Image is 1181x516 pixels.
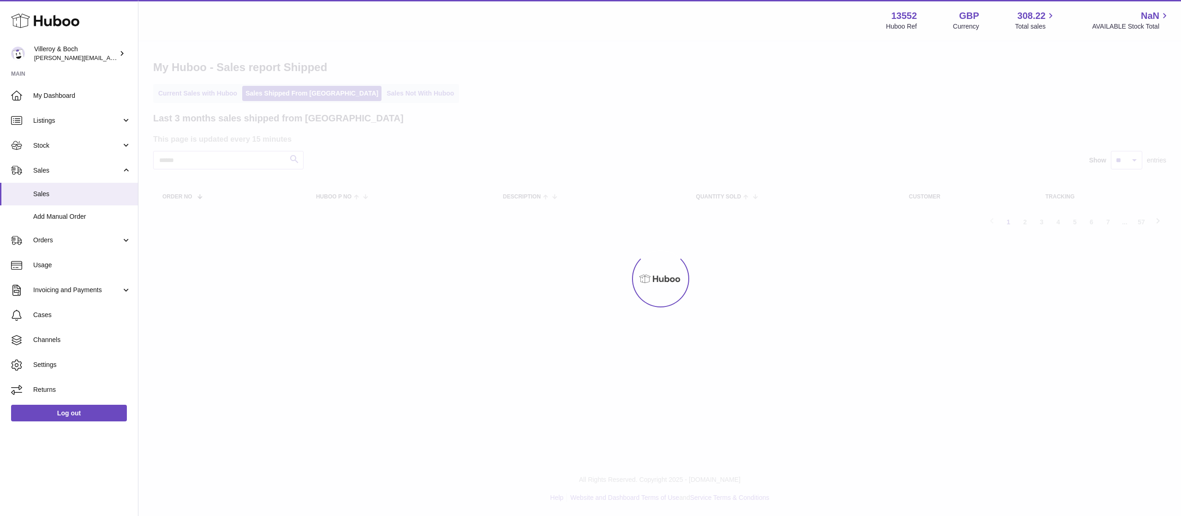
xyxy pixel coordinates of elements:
a: Log out [11,405,127,421]
span: Sales [33,166,121,175]
span: Listings [33,116,121,125]
span: AVAILABLE Stock Total [1092,22,1170,31]
span: Total sales [1015,22,1056,31]
span: 308.22 [1017,10,1045,22]
span: Orders [33,236,121,245]
div: Villeroy & Boch [34,45,117,62]
span: My Dashboard [33,91,131,100]
span: Settings [33,360,131,369]
span: [PERSON_NAME][EMAIL_ADDRESS][PERSON_NAME][DOMAIN_NAME] [34,54,234,61]
span: Cases [33,311,131,319]
span: Returns [33,385,131,394]
a: NaN AVAILABLE Stock Total [1092,10,1170,31]
span: NaN [1141,10,1159,22]
img: trombetta.geri@villeroy-boch.com [11,47,25,60]
span: Add Manual Order [33,212,131,221]
span: Stock [33,141,121,150]
span: Sales [33,190,131,198]
div: Huboo Ref [886,22,917,31]
span: Channels [33,336,131,344]
span: Invoicing and Payments [33,286,121,294]
strong: GBP [959,10,979,22]
span: Usage [33,261,131,270]
a: 308.22 Total sales [1015,10,1056,31]
div: Currency [953,22,979,31]
strong: 13552 [891,10,917,22]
